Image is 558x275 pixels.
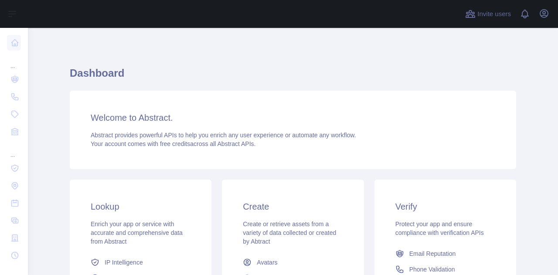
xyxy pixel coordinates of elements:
h1: Dashboard [70,66,516,87]
h3: Verify [395,200,495,213]
span: Invite users [477,9,511,19]
span: IP Intelligence [105,258,143,267]
span: Protect your app and ensure compliance with verification APIs [395,221,484,236]
h3: Create [243,200,343,213]
h3: Welcome to Abstract. [91,112,495,124]
a: Email Reputation [392,246,499,261]
span: Email Reputation [409,249,456,258]
div: ... [7,141,21,159]
h3: Lookup [91,200,191,213]
span: free credits [160,140,190,147]
span: Create or retrieve assets from a variety of data collected or created by Abtract [243,221,336,245]
span: Abstract provides powerful APIs to help you enrich any user experience or automate any workflow. [91,132,356,139]
span: Enrich your app or service with accurate and comprehensive data from Abstract [91,221,183,245]
span: Avatars [257,258,277,267]
a: IP Intelligence [87,255,194,270]
a: Avatars [239,255,346,270]
button: Invite users [463,7,513,21]
span: Your account comes with across all Abstract APIs. [91,140,255,147]
div: ... [7,52,21,70]
span: Phone Validation [409,265,455,274]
